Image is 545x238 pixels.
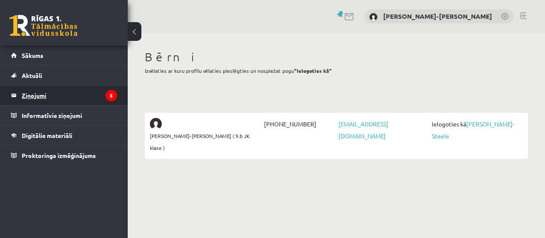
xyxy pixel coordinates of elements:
[145,50,528,64] h1: Bērni
[22,52,43,59] span: Sākums
[9,15,77,36] a: Rīgas 1. Tālmācības vidusskola
[22,106,117,125] legend: Informatīvie ziņojumi
[22,72,42,79] span: Aktuāli
[11,106,117,125] a: Informatīvie ziņojumi
[294,67,332,74] b: "Ielogoties kā"
[22,86,117,105] legend: Ziņojumi
[11,86,117,105] a: Ziņojumi5
[11,146,117,165] a: Proktoringa izmēģinājums
[11,66,117,85] a: Aktuāli
[383,12,492,20] a: [PERSON_NAME]-[PERSON_NAME]
[11,46,117,65] a: Sākums
[430,118,523,142] span: Ielogoties kā
[369,13,378,21] img: Ulla Zumente-Steele
[22,132,72,139] span: Digitālie materiāli
[338,120,388,140] a: [EMAIL_ADDRESS][DOMAIN_NAME]
[145,67,528,75] p: Izvēlaties ar kuru profilu vēlaties pieslēgties un nospiežat pogu
[22,152,96,159] span: Proktoringa izmēģinājums
[262,118,336,130] span: [PHONE_NUMBER]
[106,90,117,101] i: 5
[432,120,514,140] a: [PERSON_NAME]-Steele
[11,126,117,145] a: Digitālie materiāli
[150,130,262,154] span: [PERSON_NAME]-[PERSON_NAME] ( 9.b JK klase )
[150,118,162,130] img: Ēriks Jurģis Zuments-Steele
